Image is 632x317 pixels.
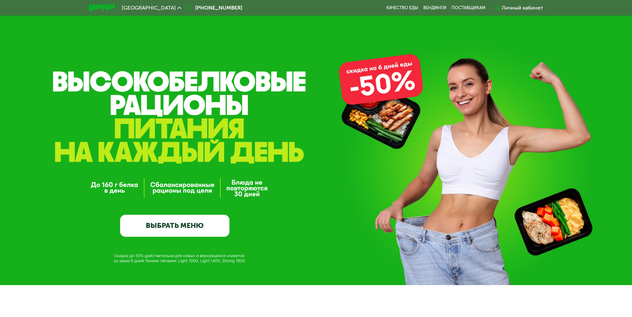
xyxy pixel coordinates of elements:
[452,5,486,11] div: поставщикам
[120,215,229,237] a: ВЫБРАТЬ МЕНЮ
[122,5,176,11] span: [GEOGRAPHIC_DATA]
[386,5,418,11] a: Качество еды
[185,4,242,12] a: [PHONE_NUMBER]
[502,4,543,12] div: Личный кабинет
[423,5,446,11] a: Вендинги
